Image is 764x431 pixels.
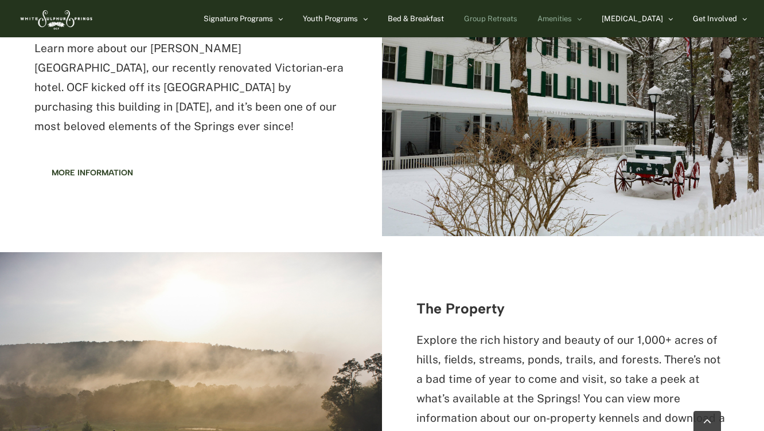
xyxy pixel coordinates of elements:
[464,15,517,22] span: Group Retreats
[602,15,663,22] span: [MEDICAL_DATA]
[416,301,730,316] h3: The Property
[303,15,358,22] span: Youth Programs
[693,15,737,22] span: Get Involved
[537,15,572,22] span: Amenities
[34,42,344,132] span: Learn more about our [PERSON_NAME][GEOGRAPHIC_DATA], our recently renovated Victorian-era hotel. ...
[204,15,273,22] span: Signature Programs
[388,15,444,22] span: Bed & Breakfast
[52,168,133,178] span: More information
[34,160,150,186] a: More information
[17,3,94,34] img: White Sulphur Springs Logo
